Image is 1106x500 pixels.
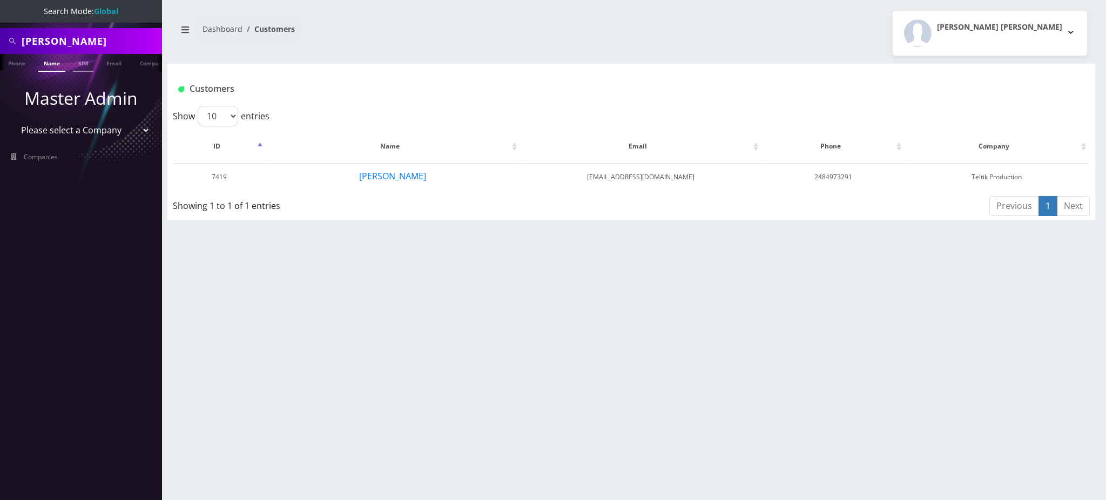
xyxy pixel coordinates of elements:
[989,196,1039,216] a: Previous
[266,131,520,162] th: Name: activate to sort column ascending
[893,11,1087,56] button: [PERSON_NAME] [PERSON_NAME]
[173,195,547,212] div: Showing 1 to 1 of 1 entries
[521,163,761,191] td: [EMAIL_ADDRESS][DOMAIN_NAME]
[24,152,58,161] span: Companies
[905,131,1089,162] th: Company: activate to sort column ascending
[134,54,171,71] a: Company
[174,163,265,191] td: 7419
[521,131,761,162] th: Email: activate to sort column ascending
[198,106,238,126] select: Showentries
[94,6,118,16] strong: Global
[1057,196,1090,216] a: Next
[762,131,904,162] th: Phone: activate to sort column ascending
[937,23,1062,32] h2: [PERSON_NAME] [PERSON_NAME]
[178,84,930,94] h1: Customers
[1038,196,1057,216] a: 1
[203,24,242,34] a: Dashboard
[173,106,269,126] label: Show entries
[3,54,31,71] a: Phone
[176,18,623,49] nav: breadcrumb
[905,163,1089,191] td: Teltik Production
[38,54,65,72] a: Name
[44,6,118,16] span: Search Mode:
[101,54,127,71] a: Email
[73,54,93,72] a: SIM
[242,23,295,35] li: Customers
[359,169,427,183] button: [PERSON_NAME]
[22,31,159,51] input: Search All Companies
[762,163,904,191] td: 2484973291
[174,131,265,162] th: ID: activate to sort column descending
